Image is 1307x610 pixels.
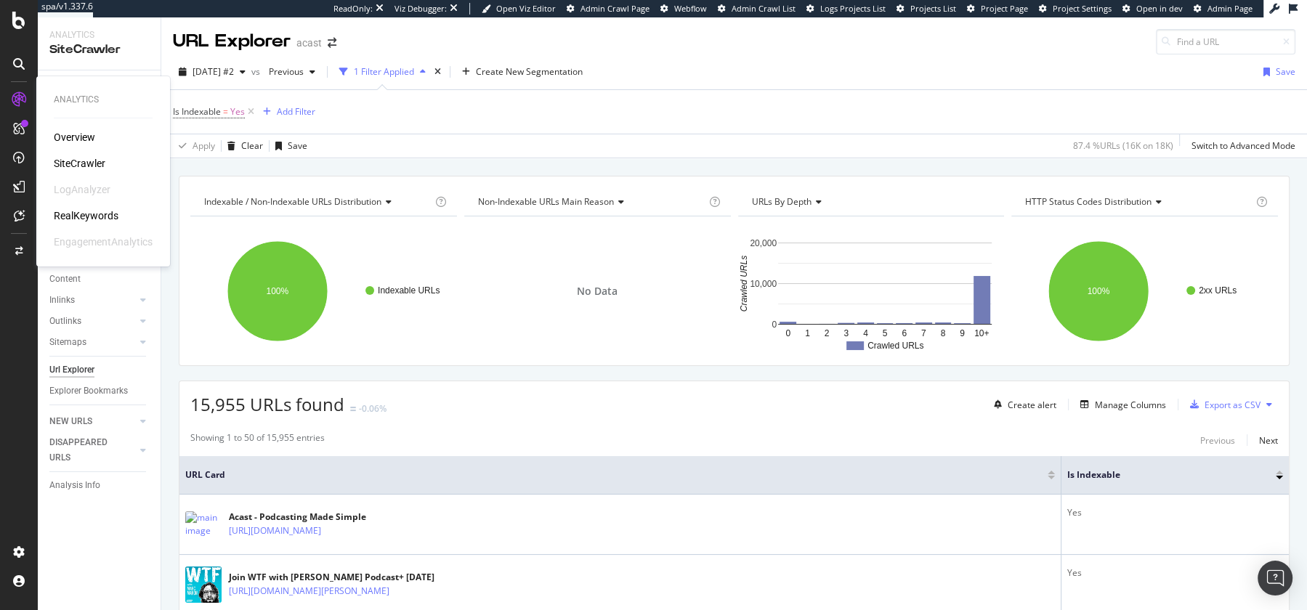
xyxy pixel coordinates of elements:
div: EngagementAnalytics [54,235,153,249]
text: 8 [940,328,945,338]
div: 87.4 % URLs ( 16K on 18K ) [1073,139,1173,152]
button: Apply [173,134,215,158]
div: LogAnalyzer [54,182,110,197]
span: Project Settings [1053,3,1112,14]
text: 4 [863,328,868,338]
text: 2 [824,328,829,338]
span: No Data [577,284,618,298]
a: Admin Crawl Page [567,3,650,15]
a: Webflow [660,3,707,15]
div: arrow-right-arrow-left [328,38,336,48]
div: Analytics [49,29,149,41]
div: Explorer Bookmarks [49,383,128,399]
div: Yes [1067,566,1283,579]
span: 15,955 URLs found [190,392,344,416]
span: Previous [263,65,304,78]
a: Admin Crawl List [718,3,796,15]
text: 0 [785,328,790,338]
a: [URL][DOMAIN_NAME][PERSON_NAME] [229,584,389,598]
button: Create alert [988,393,1056,416]
span: Webflow [674,3,707,14]
span: Non-Indexable URLs Main Reason [478,195,614,208]
div: A chart. [190,228,457,354]
span: vs [251,65,263,78]
div: NEW URLS [49,414,92,429]
a: Logs Projects List [806,3,886,15]
a: Open Viz Editor [482,3,556,15]
text: Crawled URLs [867,341,923,351]
img: main image [185,511,222,537]
img: Equal [350,407,356,411]
a: Sitemaps [49,335,136,350]
button: Save [270,134,307,158]
div: Apply [193,139,215,152]
a: NEW URLS [49,414,136,429]
a: SiteCrawler [54,156,105,171]
svg: A chart. [738,228,1005,354]
span: = [223,105,228,118]
text: 20,000 [750,238,777,248]
text: 10+ [974,328,989,338]
div: acast [296,36,322,50]
button: [DATE] #2 [173,60,251,84]
text: 7 [920,328,926,338]
span: Is Indexable [1067,468,1254,481]
button: Clear [222,134,263,158]
span: Admin Crawl List [732,3,796,14]
text: 6 [902,328,907,338]
text: 5 [882,328,887,338]
h4: Indexable / Non-Indexable URLs Distribution [201,190,432,213]
div: 1 Filter Applied [354,65,414,78]
span: Projects List [910,3,956,14]
button: Previous [263,60,321,84]
text: 9 [960,328,965,338]
span: Yes [230,102,245,122]
a: Analysis Info [49,478,150,493]
span: Indexable / Non-Indexable URLs distribution [204,195,381,208]
div: Manage Columns [1095,399,1166,411]
button: 1 Filter Applied [333,60,432,84]
div: Content [49,272,81,287]
div: ReadOnly: [333,3,373,15]
button: Save [1258,60,1295,84]
text: 100% [267,286,289,296]
input: Find a URL [1156,29,1295,54]
div: -0.06% [359,402,387,415]
text: Crawled URLs [739,256,749,312]
a: Projects List [897,3,956,15]
div: Export as CSV [1205,399,1261,411]
div: Switch to Advanced Mode [1191,139,1295,152]
a: Overview [54,130,95,145]
span: Admin Page [1207,3,1253,14]
div: Analysis Info [49,478,100,493]
button: Create New Segmentation [456,60,588,84]
div: Add Filter [277,105,315,118]
a: Outlinks [49,314,136,329]
button: Next [1259,431,1278,449]
span: HTTP Status Codes Distribution [1025,195,1152,208]
a: Content [49,272,150,287]
div: Showing 1 to 50 of 15,955 entries [190,431,325,449]
span: URLs by Depth [752,195,812,208]
text: 100% [1088,286,1110,296]
a: Admin Page [1194,3,1253,15]
a: [URL][DOMAIN_NAME] [229,524,321,538]
div: Viz Debugger: [394,3,447,15]
span: URL Card [185,468,1044,481]
a: Explorer Bookmarks [49,383,150,399]
svg: A chart. [1011,228,1278,354]
div: Join WTF with [PERSON_NAME] Podcast+ [DATE] [229,571,437,584]
text: 10,000 [750,279,777,289]
button: Export as CSV [1184,393,1261,416]
h4: URLs by Depth [749,190,992,213]
a: Url Explorer [49,362,150,378]
div: Yes [1067,506,1283,519]
text: 1 [805,328,810,338]
div: Sitemaps [49,335,86,350]
text: 0 [772,320,777,330]
div: times [432,65,444,79]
